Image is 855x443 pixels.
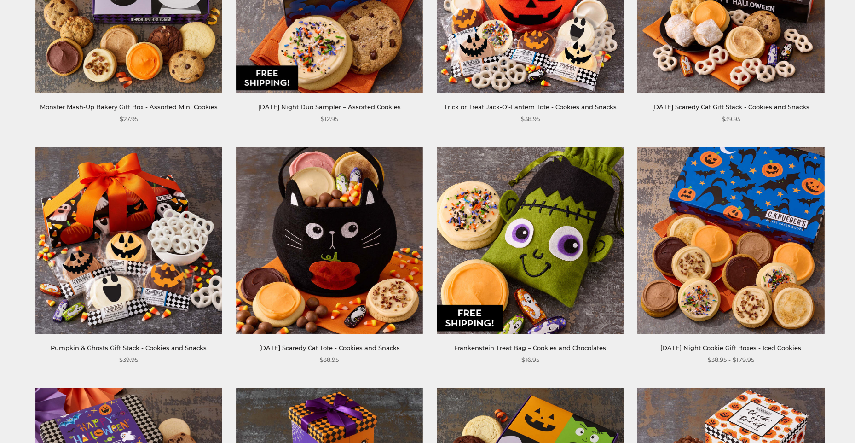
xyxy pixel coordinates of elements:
img: Pumpkin & Ghosts Gift Stack - Cookies and Snacks [35,147,222,334]
span: $27.95 [120,114,138,124]
a: Frankenstein Treat Bag – Cookies and Chocolates [454,344,606,351]
span: $39.95 [722,114,740,124]
a: [DATE] Night Cookie Gift Boxes - Iced Cookies [660,344,801,351]
img: Frankenstein Treat Bag – Cookies and Chocolates [437,147,624,334]
span: $39.95 [119,355,138,365]
a: Trick or Treat Jack-O'-Lantern Tote - Cookies and Snacks [444,103,617,111]
span: $38.95 - $179.95 [708,355,754,365]
a: Pumpkin & Ghosts Gift Stack - Cookies and Snacks [51,344,207,351]
span: $38.95 [521,114,540,124]
img: Halloween Night Cookie Gift Boxes - Iced Cookies [637,147,824,334]
span: $38.95 [320,355,339,365]
img: Halloween Scaredy Cat Tote - Cookies and Snacks [236,147,423,334]
a: [DATE] Night Duo Sampler – Assorted Cookies [258,103,401,111]
span: $12.95 [321,114,338,124]
a: Monster Mash-Up Bakery Gift Box - Assorted Mini Cookies [40,103,218,111]
a: [DATE] Scaredy Cat Tote - Cookies and Snacks [259,344,400,351]
span: $16.95 [521,355,539,365]
a: [DATE] Scaredy Cat Gift Stack - Cookies and Snacks [652,103,809,111]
